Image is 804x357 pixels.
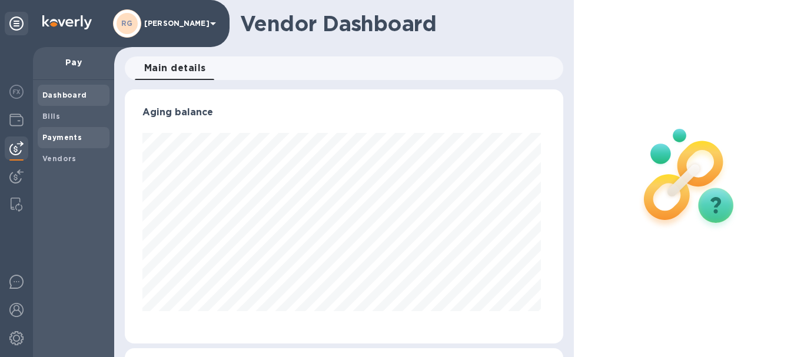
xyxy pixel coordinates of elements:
[42,133,82,142] b: Payments
[240,11,555,36] h1: Vendor Dashboard
[42,112,60,121] b: Bills
[5,12,28,35] div: Unpin categories
[42,91,87,99] b: Dashboard
[144,60,206,76] span: Main details
[144,19,203,28] p: [PERSON_NAME]
[42,154,77,163] b: Vendors
[9,85,24,99] img: Foreign exchange
[142,107,546,118] h3: Aging balance
[42,15,92,29] img: Logo
[42,56,105,68] p: Pay
[9,113,24,127] img: Wallets
[121,19,133,28] b: RG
